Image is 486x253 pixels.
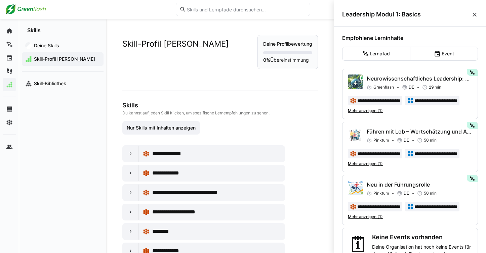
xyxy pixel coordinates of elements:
p: Übereinstimmung [263,57,312,63]
span: 50 min [424,138,437,143]
p: Du kannst auf jeden Skill klicken, um spezifische Lernempfehlungen zu sehen. [122,110,318,116]
eds-button-option: Event [410,47,478,61]
strong: 0% [263,57,270,63]
p: Neurowissenschaftliches Leadership: Mein Gehirn, meine Steuerung [367,74,472,83]
button: Nur Skills mit Inhalten anzeigen [122,121,200,135]
input: Skills und Lernpfade durchsuchen… [186,6,307,12]
img: Neu in der Führungsrolle [348,181,363,195]
h3: Skills [122,102,318,109]
span: Mehr anzeigen (1) [348,108,383,113]
span: Leadership Modul 1: Basics [342,11,471,18]
span: DE [409,85,414,90]
span: Nur Skills mit Inhalten anzeigen [126,124,197,131]
span: 29 min [429,85,441,90]
p: Neu in der Führungsrolle [367,181,472,189]
h3: Keine Events vorhanden [372,234,472,241]
eds-button-option: Lernpfad [342,47,410,61]
span: DE [404,191,409,196]
p: Deine Profilbewertung [263,41,312,47]
img: Neurowissenschaftliches Leadership: Mein Gehirn, meine Steuerung [348,74,363,89]
span: Pinktum [373,191,389,196]
span: Skill-Profil [PERSON_NAME] [33,56,100,62]
img: Führen mit Lob – Wertschätzung und Anerkennung zeigen [348,128,363,142]
span: Pinktum [373,138,389,143]
span: Greenflash [373,85,394,90]
span: DE [404,138,409,143]
span: 50 min [424,191,437,196]
p: Führen mit Lob – Wertschätzung und Anerkennung zeigen [367,128,472,136]
h2: Skill-Profil [PERSON_NAME] [122,39,229,49]
span: Mehr anzeigen (1) [348,161,383,166]
h4: Empfohlene Lerninhalte [342,35,478,41]
span: Mehr anzeigen (1) [348,214,383,219]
